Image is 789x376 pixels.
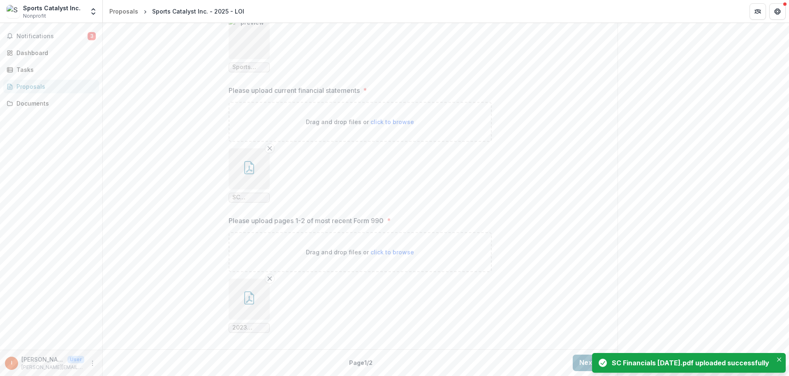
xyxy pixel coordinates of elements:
span: Nonprofit [23,12,46,20]
a: Tasks [3,63,99,76]
div: Documents [16,99,93,108]
div: Proposals [16,82,93,91]
div: Remove FilepreviewSports Catalyst - IRS determination letter .jpg [229,18,270,72]
p: [PERSON_NAME][EMAIL_ADDRESS][DOMAIN_NAME] [21,364,84,371]
div: Dashboard [16,48,93,57]
span: click to browse [370,118,414,125]
a: Proposals [3,80,99,93]
div: SC Financials [DATE].pdf uploaded successfully [612,358,769,368]
button: Close [774,355,784,364]
p: Drag and drop files or [306,248,414,256]
button: Get Help [769,3,786,20]
button: Remove File [265,274,275,284]
a: Proposals [106,5,141,17]
img: preview [229,18,270,59]
span: 2023 Sports Catalyst 990 Public Copy .pdf [232,324,266,331]
span: Notifications [16,33,88,40]
a: Dashboard [3,46,99,60]
p: Please upload pages 1-2 of most recent Form 990 [229,216,384,226]
button: Remove File [265,143,275,153]
span: click to browse [370,249,414,256]
p: [PERSON_NAME][EMAIL_ADDRESS][DOMAIN_NAME] [21,355,64,364]
img: Sports Catalyst Inc. [7,5,20,18]
button: More [88,358,97,368]
span: 3 [88,32,96,40]
span: Sports Catalyst - IRS determination letter .jpg [232,64,266,71]
p: Drag and drop files or [306,118,414,126]
a: Documents [3,97,99,110]
p: Page 1 / 2 [349,358,373,367]
p: User [67,356,84,363]
button: Open entity switcher [88,3,99,20]
div: Remove FileSC Financials [DATE].pdf [229,148,270,203]
p: Please upload current financial statements [229,85,360,95]
button: Notifications3 [3,30,99,43]
div: Sports Catalyst Inc. [23,4,81,12]
div: Remove File2023 Sports Catalyst 990 Public Copy .pdf [229,279,270,333]
div: Tasks [16,65,93,74]
div: Notifications-bottom-right [589,350,789,376]
button: Next [573,355,611,371]
span: SC Financials [DATE].pdf [232,194,266,201]
div: Proposals [109,7,138,16]
div: ivan.b@sportscatalyst.org [11,360,12,366]
button: Partners [750,3,766,20]
nav: breadcrumb [106,5,248,17]
div: Sports Catalyst Inc. - 2025 - LOI [152,7,244,16]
